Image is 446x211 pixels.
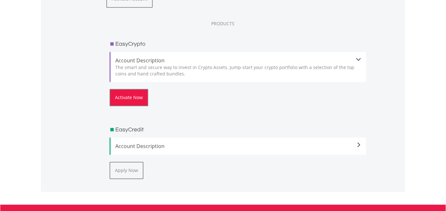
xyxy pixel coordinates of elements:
[115,64,354,77] span: The smart and secure way to invest in Crypto Assets. Jump-start your crypto portfolio with a sele...
[115,125,144,134] h3: EasyCredit
[115,57,361,64] span: Account Description
[115,142,361,150] span: Account Description
[46,20,400,27] div: PRODUCTS
[110,89,148,106] button: Activate Now
[110,162,143,179] button: Apply Now
[115,40,145,49] h3: EasyCrypto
